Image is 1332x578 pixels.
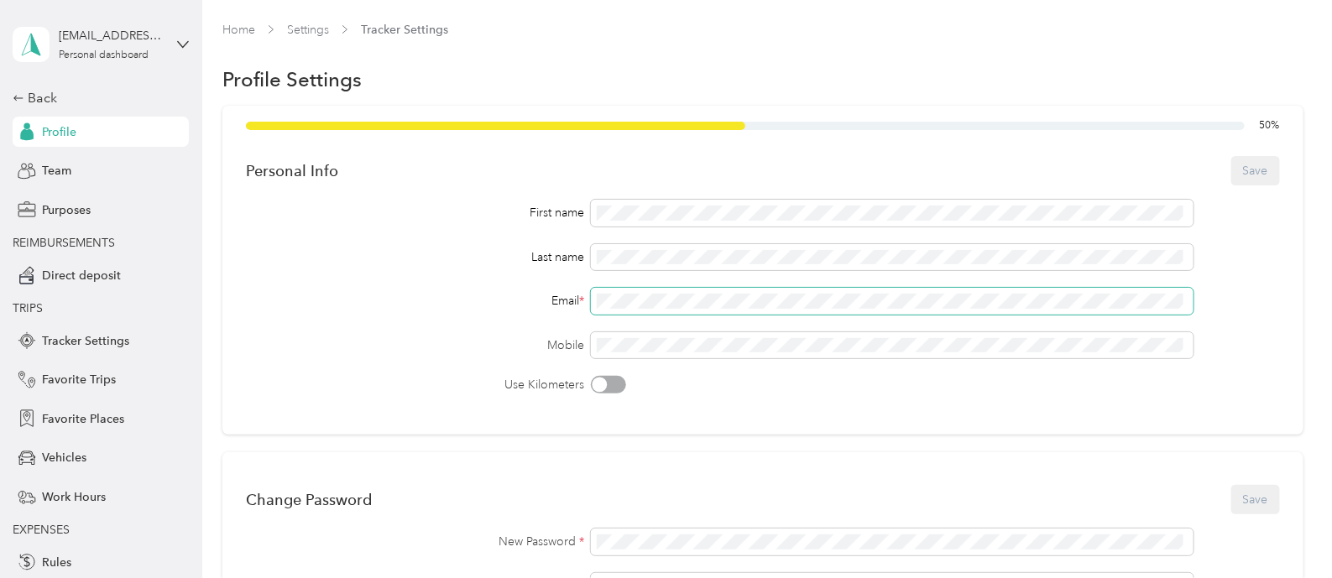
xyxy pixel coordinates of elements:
[42,332,129,350] span: Tracker Settings
[361,21,448,39] span: Tracker Settings
[59,27,164,44] div: [EMAIL_ADDRESS][DOMAIN_NAME]
[42,162,71,180] span: Team
[13,523,70,537] span: EXPENSES
[59,50,149,60] div: Personal dashboard
[246,336,585,354] label: Mobile
[13,301,43,315] span: TRIPS
[42,488,106,506] span: Work Hours
[1260,118,1280,133] span: 50 %
[246,533,585,550] label: New Password
[246,248,585,266] div: Last name
[42,554,71,571] span: Rules
[1238,484,1332,578] iframe: Everlance-gr Chat Button Frame
[42,410,124,428] span: Favorite Places
[287,23,329,37] a: Settings
[13,236,115,250] span: REIMBURSEMENTS
[42,371,116,388] span: Favorite Trips
[42,201,91,219] span: Purposes
[13,88,180,108] div: Back
[246,376,585,393] label: Use Kilometers
[42,267,121,284] span: Direct deposit
[222,70,362,88] h1: Profile Settings
[246,491,372,508] div: Change Password
[246,204,585,221] div: First name
[246,162,338,180] div: Personal Info
[222,23,255,37] a: Home
[246,292,585,310] div: Email
[42,449,86,466] span: Vehicles
[42,123,76,141] span: Profile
